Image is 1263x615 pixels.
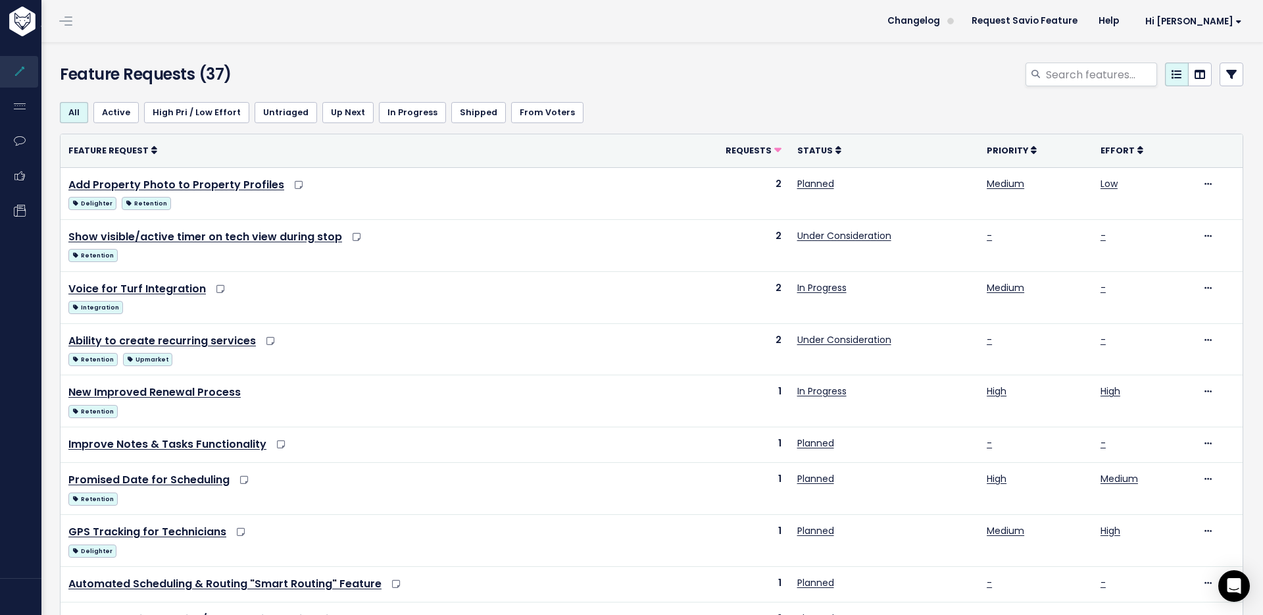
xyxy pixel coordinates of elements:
span: Delighter [68,545,116,558]
a: From Voters [511,102,583,123]
a: Automated Scheduling & Routing "Smart Routing" Feature [68,576,382,591]
a: - [1101,229,1106,242]
a: - [1101,576,1106,589]
input: Search features... [1045,63,1157,86]
a: Retention [68,490,118,506]
a: Ability to create recurring services [68,333,256,348]
span: Hi [PERSON_NAME] [1145,16,1242,26]
a: Under Consideration [797,333,891,346]
td: 2 [665,323,789,375]
a: Planned [797,177,834,190]
a: Promised Date for Scheduling [68,472,230,487]
a: Medium [987,177,1024,190]
span: Requests [726,145,772,156]
a: Requests [726,144,781,157]
a: Improve Notes & Tasks Functionality [68,437,266,452]
a: In Progress [379,102,446,123]
td: 1 [665,375,789,427]
a: Upmarket [123,350,172,367]
a: Retention [122,194,171,211]
span: Retention [68,493,118,506]
a: Feature Request [68,144,157,157]
span: Retention [68,405,118,418]
a: Planned [797,576,834,589]
a: Delighter [68,194,116,211]
a: Help [1088,11,1129,31]
a: Delighter [68,542,116,558]
img: logo-white.9d6f32f41409.svg [6,7,108,36]
a: High Pri / Low Effort [144,102,249,123]
td: 2 [665,271,789,323]
a: Retention [68,246,118,263]
a: High [1101,385,1120,398]
span: Status [797,145,833,156]
a: - [1101,333,1106,346]
a: - [987,576,992,589]
a: - [1101,281,1106,294]
a: Add Property Photo to Property Profiles [68,177,284,192]
td: 1 [665,567,789,602]
a: GPS Tracking for Technicians [68,524,226,539]
a: Status [797,144,841,157]
td: 2 [665,167,789,219]
a: Request Savio Feature [961,11,1088,31]
a: Effort [1101,144,1143,157]
a: Voice for Turf Integration [68,281,206,296]
span: Feature Request [68,145,149,156]
a: Medium [1101,472,1138,485]
a: In Progress [797,385,847,398]
a: New Improved Renewal Process [68,385,241,400]
td: 1 [665,463,789,515]
a: High [987,385,1006,398]
span: Priority [987,145,1028,156]
a: - [987,437,992,450]
a: High [1101,524,1120,537]
a: Show visible/active timer on tech view during stop [68,229,342,244]
a: Integration [68,298,123,315]
a: Active [93,102,139,123]
a: Priority [987,144,1037,157]
span: Changelog [887,16,940,26]
h4: Feature Requests (37) [60,63,441,86]
td: 1 [665,515,789,567]
a: Untriaged [255,102,317,123]
a: Medium [987,524,1024,537]
a: Planned [797,524,834,537]
span: Upmarket [123,353,172,366]
div: Open Intercom Messenger [1218,570,1250,602]
td: 1 [665,427,789,463]
a: In Progress [797,281,847,294]
a: Planned [797,437,834,450]
td: 2 [665,219,789,271]
span: Effort [1101,145,1135,156]
span: Integration [68,301,123,314]
a: Retention [68,350,118,367]
a: - [1101,437,1106,450]
a: Low [1101,177,1118,190]
span: Retention [68,249,118,262]
span: Retention [68,353,118,366]
a: - [987,333,992,346]
a: Under Consideration [797,229,891,242]
a: All [60,102,88,123]
a: Up Next [322,102,374,123]
a: - [987,229,992,242]
a: Hi [PERSON_NAME] [1129,11,1252,32]
span: Retention [122,197,171,210]
a: Retention [68,402,118,419]
a: Medium [987,281,1024,294]
span: Delighter [68,197,116,210]
a: Planned [797,472,834,485]
a: High [987,472,1006,485]
a: Shipped [451,102,506,123]
ul: Filter feature requests [60,102,1243,123]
